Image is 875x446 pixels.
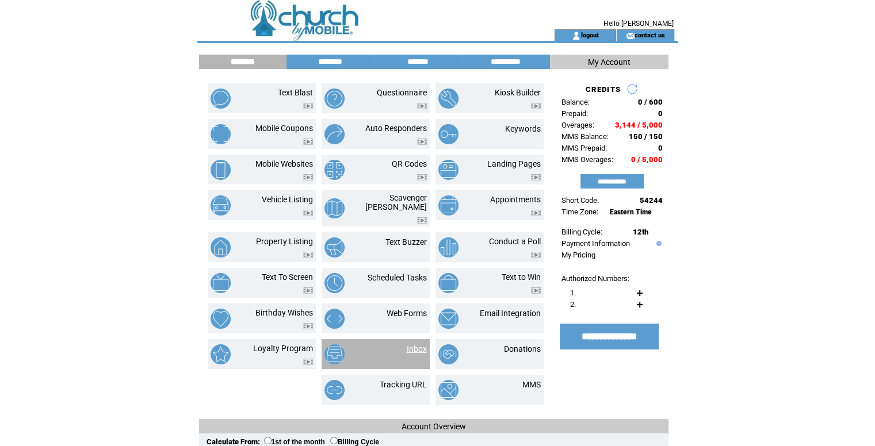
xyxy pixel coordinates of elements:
[561,274,629,283] span: Authorized Numbers:
[633,228,648,236] span: 12th
[303,287,313,294] img: video.png
[561,121,594,129] span: Overages:
[438,89,458,109] img: kiosk-builder.png
[640,196,663,205] span: 54244
[256,237,313,246] a: Property Listing
[303,174,313,180] img: video.png
[658,109,663,118] span: 0
[561,132,609,141] span: MMS Balance:
[417,139,427,145] img: video.png
[303,252,313,258] img: video.png
[438,195,458,216] img: appointments.png
[368,273,427,282] a: Scheduled Tasks
[490,195,541,204] a: Appointments
[255,159,313,168] a: Mobile Websites
[392,159,427,168] a: QR Codes
[324,237,345,257] img: text-buzzer.png
[615,121,663,129] span: 3,144 / 5,000
[380,380,427,389] a: Tracking URL
[504,344,541,353] a: Donations
[211,273,231,293] img: text-to-screen.png
[365,193,427,212] a: Scavenger [PERSON_NAME]
[531,252,541,258] img: video.png
[438,380,458,400] img: mms.png
[385,237,427,247] a: Text Buzzer
[561,239,630,248] a: Payment Information
[211,344,231,364] img: loyalty-program.png
[407,344,427,353] a: Inbox
[365,124,427,133] a: Auto Responders
[531,103,541,109] img: video.png
[330,437,338,444] input: Billing Cycle
[303,139,313,145] img: video.png
[531,287,541,294] img: video.png
[635,31,665,39] a: contact us
[438,124,458,144] img: keywords.png
[211,195,231,216] img: vehicle-listing.png
[324,198,345,218] img: scavenger-hunt.png
[658,144,663,152] span: 0
[570,289,576,297] span: 1.
[561,207,598,216] span: Time Zone:
[626,31,635,40] img: contact_us_icon.gif
[402,422,466,431] span: Account Overview
[330,438,379,446] label: Billing Cycle
[417,103,427,109] img: video.png
[522,380,541,389] a: MMS
[324,344,345,364] img: inbox.png
[278,88,313,97] a: Text Blast
[324,160,345,180] img: qr-codes.png
[324,273,345,293] img: scheduled-tasks.png
[638,98,663,106] span: 0 / 600
[631,155,663,164] span: 0 / 5,000
[211,160,231,180] img: mobile-websites.png
[303,210,313,216] img: video.png
[387,309,427,318] a: Web Forms
[561,109,588,118] span: Prepaid:
[531,210,541,216] img: video.png
[417,217,427,224] img: video.png
[324,89,345,109] img: questionnaire.png
[487,159,541,168] a: Landing Pages
[531,174,541,180] img: video.png
[324,309,345,329] img: web-forms.png
[580,31,598,39] a: logout
[211,309,231,329] img: birthday-wishes.png
[610,208,652,216] span: Eastern Time
[438,160,458,180] img: landing-pages.png
[505,124,541,133] a: Keywords
[561,228,602,236] span: Billing Cycle:
[586,85,621,94] span: CREDITS
[211,124,231,144] img: mobile-coupons.png
[264,438,325,446] label: 1st of the month
[438,237,458,257] img: conduct-a-poll.png
[303,103,313,109] img: video.png
[572,31,580,40] img: account_icon.gif
[570,300,576,309] span: 2.
[303,323,313,329] img: video.png
[480,309,541,318] a: Email Integration
[561,98,590,106] span: Balance:
[561,251,595,259] a: My Pricing
[438,344,458,364] img: donations.png
[489,237,541,246] a: Conduct a Poll
[654,241,662,246] img: help.gif
[324,124,345,144] img: auto-responders.png
[588,57,631,67] span: My Account
[377,88,427,97] a: Questionnaire
[561,196,599,205] span: Short Code:
[324,380,345,400] img: tracking-url.png
[264,437,272,444] input: 1st of the month
[207,437,260,446] span: Calculate From:
[262,272,313,282] a: Text To Screen
[262,195,313,204] a: Vehicle Listing
[502,272,541,282] a: Text to Win
[253,344,313,353] a: Loyalty Program
[438,309,458,329] img: email-integration.png
[303,359,313,365] img: video.png
[255,124,313,133] a: Mobile Coupons
[603,20,674,28] span: Hello [PERSON_NAME]
[495,88,541,97] a: Kiosk Builder
[561,144,607,152] span: MMS Prepaid:
[211,237,231,257] img: property-listing.png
